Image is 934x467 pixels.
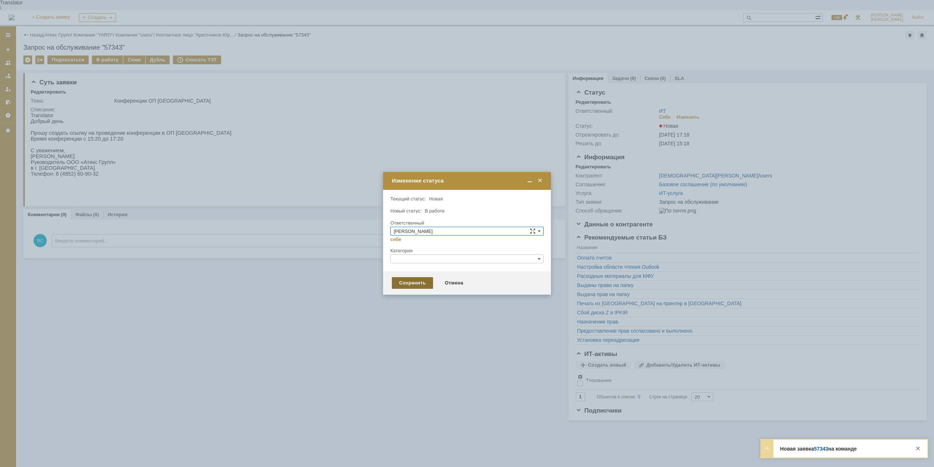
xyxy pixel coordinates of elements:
span: Новая [429,196,443,202]
div: Изменение статуса [392,177,544,184]
div: Категория [390,248,542,253]
label: Текущий статус: [390,196,426,202]
span: Закрыть [536,177,544,184]
label: Новый статус: [390,208,422,214]
span: Свернуть (Ctrl + M) [526,177,533,184]
a: себе [390,237,401,242]
span: Сложная форма [530,228,536,234]
div: Закрыть [914,444,922,453]
a: 57343 [814,446,828,452]
div: Развернуть [763,444,771,453]
div: Ответственный [390,221,542,225]
span: В работе [425,208,444,214]
strong: Новая заявка на команде [780,446,857,452]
